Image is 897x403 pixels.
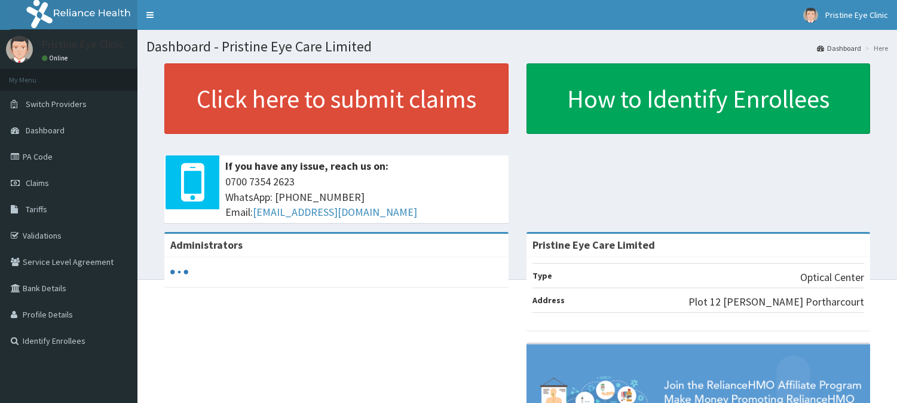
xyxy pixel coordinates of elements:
[532,270,552,281] b: Type
[26,125,65,136] span: Dashboard
[526,63,871,134] a: How to Identify Enrollees
[253,205,417,219] a: [EMAIL_ADDRESS][DOMAIN_NAME]
[800,270,864,285] p: Optical Center
[164,63,509,134] a: Click here to submit claims
[817,43,861,53] a: Dashboard
[825,10,888,20] span: Pristine Eye Clinic
[862,43,888,53] li: Here
[42,39,124,50] p: Pristine Eye Clinic
[26,178,49,188] span: Claims
[42,54,71,62] a: Online
[170,263,188,281] svg: audio-loading
[26,204,47,215] span: Tariffs
[532,295,565,306] b: Address
[170,238,243,252] b: Administrators
[26,99,87,109] span: Switch Providers
[146,39,888,54] h1: Dashboard - Pristine Eye Care Limited
[688,294,864,310] p: Plot 12 [PERSON_NAME] Portharcourt
[225,159,388,173] b: If you have any issue, reach us on:
[6,36,33,63] img: User Image
[225,174,503,220] span: 0700 7354 2623 WhatsApp: [PHONE_NUMBER] Email:
[803,8,818,23] img: User Image
[532,238,655,252] strong: Pristine Eye Care Limited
